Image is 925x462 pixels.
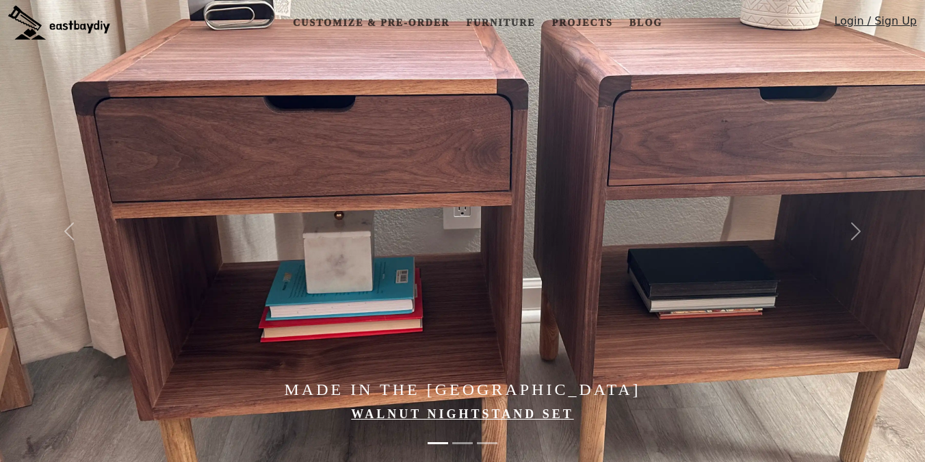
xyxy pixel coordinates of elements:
h4: Made in the [GEOGRAPHIC_DATA] [139,380,786,400]
a: Customize & Pre-order [287,10,455,36]
a: Furniture [460,10,540,36]
img: eastbaydiy [8,5,110,40]
a: Walnut Nightstand Set [351,407,573,421]
button: Made in the Bay Area [428,435,448,451]
a: Blog [624,10,668,36]
button: Minimal Lines, Warm Walnut Grain, and Handwoven Cane Doors [452,435,473,451]
a: Login / Sign Up [834,13,917,36]
button: Made in the Bay Area [477,435,497,451]
a: Projects [547,10,618,36]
